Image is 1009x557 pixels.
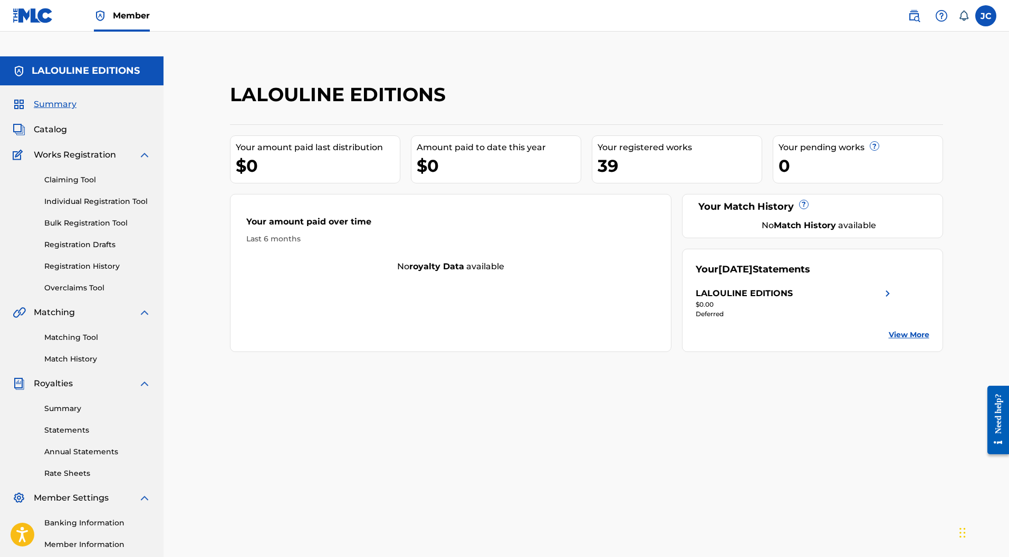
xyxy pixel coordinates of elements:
a: Bulk Registration Tool [44,218,151,229]
a: Matching Tool [44,332,151,343]
a: SummarySummary [13,98,76,111]
img: right chevron icon [881,287,894,300]
div: $0 [417,154,581,178]
div: Your pending works [779,141,943,154]
a: Claiming Tool [44,174,151,185]
a: Registration History [44,261,151,272]
div: Last 6 months [246,233,656,245]
img: Top Rightsholder [94,9,107,22]
img: expand [138,306,151,319]
div: $0 [236,154,400,178]
span: ? [870,142,879,150]
strong: Match History [774,220,836,230]
div: 39 [598,154,762,178]
span: Member [113,9,150,22]
div: Deferred [696,309,894,319]
a: Registration Drafts [44,239,151,250]
div: LALOULINE EDITIONS [696,287,793,300]
div: Your amount paid last distribution [236,141,400,154]
a: Rate Sheets [44,468,151,479]
a: View More [889,329,929,340]
iframe: Resource Center [979,377,1009,462]
div: No available [709,219,929,232]
img: Matching [13,306,26,319]
img: search [908,9,920,22]
div: Notifications [958,11,969,21]
img: expand [138,149,151,161]
a: Public Search [904,5,925,26]
img: Member Settings [13,492,25,504]
img: help [935,9,948,22]
a: Overclaims Tool [44,282,151,294]
a: LALOULINE EDITIONSright chevron icon$0.00Deferred [696,287,894,319]
div: Your Statements [696,262,810,277]
a: Annual Statements [44,446,151,457]
a: Summary [44,403,151,414]
img: expand [138,492,151,504]
a: Individual Registration Tool [44,196,151,207]
div: Amount paid to date this year [417,141,581,154]
span: Royalties [34,377,73,390]
div: 0 [779,154,943,178]
div: Widget de chat [956,506,1009,557]
h2: LALOULINE EDITIONS [230,83,451,106]
a: CatalogCatalog [13,123,67,136]
img: Royalties [13,377,25,390]
span: ? [800,200,808,209]
img: Summary [13,98,25,111]
a: Banking Information [44,517,151,529]
img: Catalog [13,123,25,136]
span: [DATE] [718,263,753,275]
img: Works Registration [13,149,26,161]
div: Your Match History [696,200,929,214]
div: Your amount paid over time [246,216,656,233]
strong: royalty data [409,261,464,271]
span: Catalog [34,123,67,136]
img: MLC Logo [13,8,53,23]
span: Summary [34,98,76,111]
h5: LALOULINE EDITIONS [32,65,140,77]
img: Accounts [13,65,25,77]
iframe: Chat Widget [956,506,1009,557]
div: Your registered works [598,141,762,154]
span: Matching [34,306,75,319]
img: expand [138,377,151,390]
div: Glisser [959,517,966,549]
div: User Menu [975,5,996,26]
div: Help [931,5,952,26]
div: No available [230,260,671,273]
span: Works Registration [34,149,116,161]
div: $0.00 [696,300,894,309]
a: Statements [44,425,151,436]
a: Member Information [44,539,151,550]
span: Member Settings [34,492,109,504]
a: Match History [44,354,151,365]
